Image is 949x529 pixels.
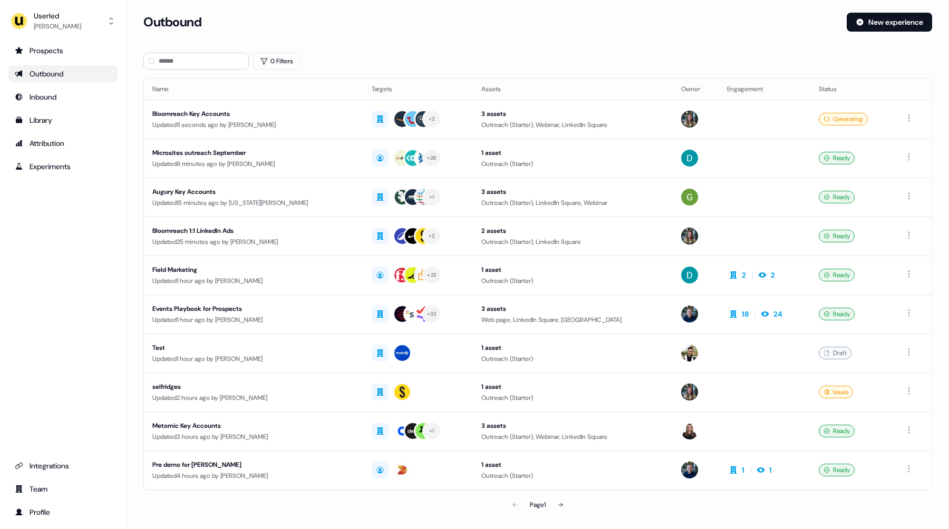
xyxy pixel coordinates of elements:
[427,270,436,280] div: + 22
[8,457,118,474] a: Go to integrations
[481,109,664,119] div: 3 assets
[152,276,355,286] div: Updated 1 hour ago by [PERSON_NAME]
[771,270,775,280] div: 2
[481,226,664,236] div: 2 assets
[152,187,355,197] div: Augury Key Accounts
[481,198,664,208] div: Outreach (Starter), LinkedIn Square, Webinar
[481,420,664,431] div: 3 assets
[742,465,744,475] div: 1
[429,231,435,241] div: + 2
[152,354,355,364] div: Updated 1 hour ago by [PERSON_NAME]
[481,354,664,364] div: Outreach (Starter)
[681,306,698,322] img: James
[819,191,855,203] div: Ready
[8,135,118,152] a: Go to attribution
[8,42,118,59] a: Go to prospects
[673,79,718,100] th: Owner
[819,113,868,125] div: Generating
[152,432,355,442] div: Updated 3 hours ago by [PERSON_NAME]
[481,148,664,158] div: 1 asset
[481,264,664,275] div: 1 asset
[152,420,355,431] div: Metomic Key Accounts
[152,237,355,247] div: Updated 25 minutes ago by [PERSON_NAME]
[681,423,698,439] img: Geneviève
[481,237,664,247] div: Outreach (Starter), LinkedIn Square
[8,89,118,105] a: Go to Inbound
[819,347,851,359] div: Draft
[481,381,664,392] div: 1 asset
[15,115,111,125] div: Library
[15,161,111,172] div: Experiments
[681,462,698,478] img: James
[34,11,81,21] div: Userled
[152,471,355,481] div: Updated 4 hours ago by [PERSON_NAME]
[152,120,355,130] div: Updated 11 seconds ago by [PERSON_NAME]
[15,507,111,517] div: Profile
[152,226,355,236] div: Bloomreach 1:1 LinkedIn Ads
[769,465,772,475] div: 1
[481,393,664,403] div: Outreach (Starter)
[152,109,355,119] div: Bloomreach Key Accounts
[530,499,546,510] div: Page 1
[681,384,698,400] img: Charlotte
[253,53,300,70] button: 0 Filters
[15,484,111,494] div: Team
[143,14,201,30] h3: Outbound
[8,8,118,34] button: Userled[PERSON_NAME]
[481,342,664,353] div: 1 asset
[429,114,435,124] div: + 2
[15,45,111,56] div: Prospects
[429,426,434,436] div: + 1
[481,471,664,481] div: Outreach (Starter)
[742,309,749,319] div: 18
[681,111,698,128] img: Charlotte
[152,342,355,353] div: Test
[152,315,355,325] div: Updated 1 hour ago by [PERSON_NAME]
[681,228,698,244] img: Charlotte
[15,68,111,79] div: Outbound
[15,138,111,149] div: Attribution
[681,150,698,166] img: David
[819,308,855,320] div: Ready
[819,425,855,437] div: Ready
[819,386,853,398] div: Issues
[681,345,698,361] img: Zsolt
[427,153,437,163] div: + 28
[819,230,855,242] div: Ready
[810,79,894,100] th: Status
[819,152,855,164] div: Ready
[152,393,355,403] div: Updated 2 hours ago by [PERSON_NAME]
[819,464,855,476] div: Ready
[152,198,355,208] div: Updated 15 minutes ago by [US_STATE][PERSON_NAME]
[773,309,782,319] div: 24
[481,187,664,197] div: 3 assets
[152,159,355,169] div: Updated 8 minutes ago by [PERSON_NAME]
[363,79,473,100] th: Targets
[152,459,355,470] div: Pre demo for [PERSON_NAME]
[427,309,437,319] div: + 32
[481,120,664,130] div: Outreach (Starter), Webinar, LinkedIn Square
[681,267,698,283] img: David
[481,459,664,470] div: 1 asset
[8,112,118,129] a: Go to templates
[847,13,932,32] button: New experience
[8,65,118,82] a: Go to outbound experience
[429,192,434,202] div: + 1
[742,270,746,280] div: 2
[681,189,698,205] img: Georgia
[15,92,111,102] div: Inbound
[152,148,355,158] div: Microsites outreach September
[15,461,111,471] div: Integrations
[152,264,355,275] div: Field Marketing
[819,269,855,281] div: Ready
[481,159,664,169] div: Outreach (Starter)
[473,79,673,100] th: Assets
[481,432,664,442] div: Outreach (Starter), Webinar, LinkedIn Square
[152,303,355,314] div: Events Playbook for Prospects
[8,504,118,521] a: Go to profile
[481,315,664,325] div: Web page, LinkedIn Square, [GEOGRAPHIC_DATA]
[144,79,363,100] th: Name
[481,276,664,286] div: Outreach (Starter)
[8,158,118,175] a: Go to experiments
[34,21,81,32] div: [PERSON_NAME]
